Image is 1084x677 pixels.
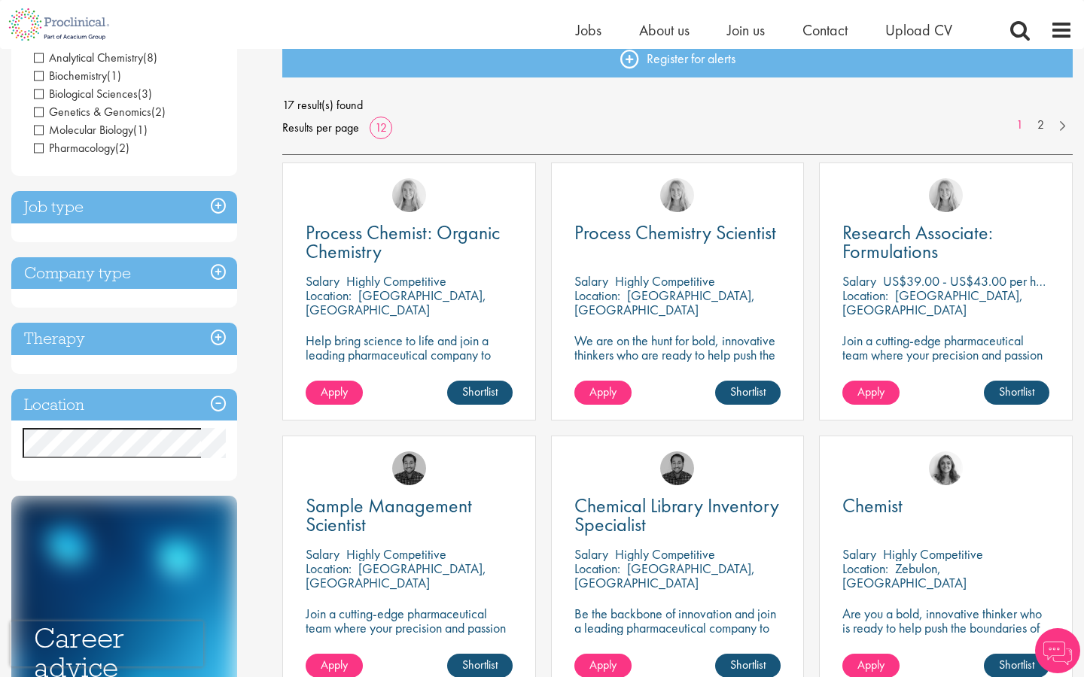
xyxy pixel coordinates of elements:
[574,333,781,390] p: We are on the hunt for bold, innovative thinkers who are ready to help push the boundaries of sci...
[615,545,715,563] p: Highly Competitive
[282,117,359,139] span: Results per page
[929,451,963,485] img: Jackie Cerchio
[574,381,632,405] a: Apply
[447,381,513,405] a: Shortlist
[11,257,237,290] h3: Company type
[842,496,1049,515] a: Chemist
[34,140,129,156] span: Pharmacology
[589,657,617,672] span: Apply
[34,122,148,138] span: Molecular Biology
[282,94,1073,117] span: 17 result(s) found
[306,560,486,591] p: [GEOGRAPHIC_DATA], [GEOGRAPHIC_DATA]
[842,381,900,405] a: Apply
[802,20,848,40] a: Contact
[574,493,779,537] span: Chemical Library Inventory Specialist
[11,191,237,223] div: Job type
[574,287,620,304] span: Location:
[574,606,781,663] p: Be the backbone of innovation and join a leading pharmaceutical company to help keep life-changin...
[639,20,690,40] a: About us
[574,560,755,591] p: [GEOGRAPHIC_DATA], [GEOGRAPHIC_DATA]
[842,560,888,577] span: Location:
[660,451,694,485] img: Mike Raletz
[115,140,129,156] span: (2)
[574,545,608,563] span: Salary
[306,381,363,405] a: Apply
[306,223,513,261] a: Process Chemist: Organic Chemistry
[574,223,781,242] a: Process Chemistry Scientist
[306,220,500,264] span: Process Chemist: Organic Chemistry
[306,560,352,577] span: Location:
[574,272,608,290] span: Salary
[143,50,157,65] span: (8)
[727,20,765,40] a: Join us
[842,560,967,591] p: Zebulon, [GEOGRAPHIC_DATA]
[574,560,620,577] span: Location:
[574,287,755,318] p: [GEOGRAPHIC_DATA], [GEOGRAPHIC_DATA]
[306,287,486,318] p: [GEOGRAPHIC_DATA], [GEOGRAPHIC_DATA]
[306,496,513,534] a: Sample Management Scientist
[715,381,781,405] a: Shortlist
[34,86,152,102] span: Biological Sciences
[1009,117,1031,134] a: 1
[321,384,348,399] span: Apply
[883,545,983,563] p: Highly Competitive
[842,545,876,563] span: Salary
[11,621,203,666] iframe: reCAPTCHA
[574,496,781,534] a: Chemical Library Inventory Specialist
[306,493,472,537] span: Sample Management Scientist
[306,272,340,290] span: Salary
[842,287,1023,318] p: [GEOGRAPHIC_DATA], [GEOGRAPHIC_DATA]
[306,333,513,405] p: Help bring science to life and join a leading pharmaceutical company to play a key role in delive...
[34,122,133,138] span: Molecular Biology
[574,220,776,245] span: Process Chemistry Scientist
[321,657,348,672] span: Apply
[34,68,107,83] span: Biochemistry
[34,50,157,65] span: Analytical Chemistry
[107,68,121,83] span: (1)
[370,120,392,135] a: 12
[1035,628,1080,673] img: Chatbot
[842,493,903,518] span: Chemist
[34,68,121,83] span: Biochemistry
[34,140,115,156] span: Pharmacology
[984,381,1049,405] a: Shortlist
[857,657,885,672] span: Apply
[1030,117,1052,134] a: 2
[34,50,143,65] span: Analytical Chemistry
[306,287,352,304] span: Location:
[576,20,601,40] a: Jobs
[138,86,152,102] span: (3)
[11,323,237,355] h3: Therapy
[660,178,694,212] img: Shannon Briggs
[151,104,166,120] span: (2)
[306,606,513,663] p: Join a cutting-edge pharmaceutical team where your precision and passion for quality will help sh...
[842,287,888,304] span: Location:
[392,178,426,212] img: Shannon Briggs
[842,272,876,290] span: Salary
[615,272,715,290] p: Highly Competitive
[885,20,952,40] a: Upload CV
[842,220,993,264] span: Research Associate: Formulations
[929,178,963,212] img: Shannon Briggs
[346,545,446,563] p: Highly Competitive
[842,606,1049,663] p: Are you a bold, innovative thinker who is ready to help push the boundaries of science and make a...
[346,272,446,290] p: Highly Competitive
[842,223,1049,261] a: Research Associate: Formulations
[282,40,1073,77] a: Register for alerts
[842,333,1049,390] p: Join a cutting-edge pharmaceutical team where your precision and passion for quality will help sh...
[392,451,426,485] a: Mike Raletz
[133,122,148,138] span: (1)
[34,104,151,120] span: Genetics & Genomics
